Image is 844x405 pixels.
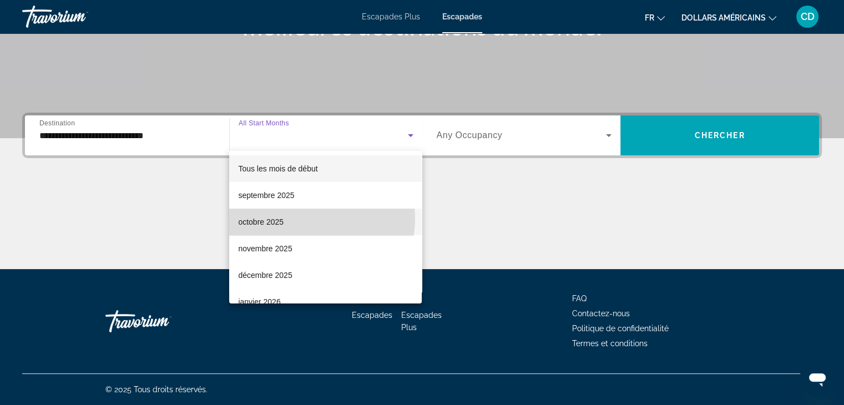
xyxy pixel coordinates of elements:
[238,191,294,200] font: septembre 2025
[238,164,317,173] font: Tous les mois de début
[238,271,292,280] font: décembre 2025
[238,217,284,226] font: octobre 2025
[238,297,280,306] font: janvier 2026
[238,244,292,253] font: novembre 2025
[800,361,835,396] iframe: Bouton de lancement de la fenêtre de messagerie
